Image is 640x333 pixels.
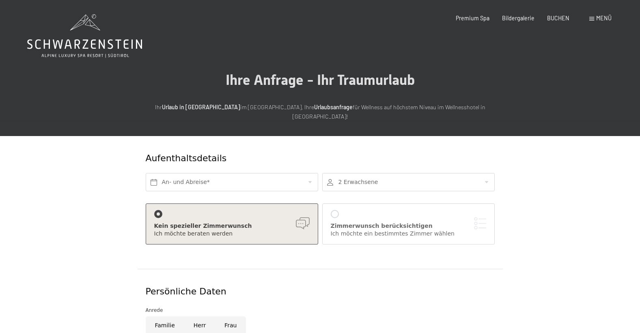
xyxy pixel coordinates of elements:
[146,306,495,314] div: Anrede
[154,230,310,238] div: Ich möchte beraten werden
[502,15,534,22] a: Bildergalerie
[314,104,353,110] strong: Urlaubsanfrage
[547,15,569,22] a: BUCHEN
[331,222,486,230] div: Zimmerwunsch berücksichtigen
[596,15,612,22] span: Menü
[146,152,436,165] div: Aufenthaltsdetails
[226,71,415,88] span: Ihre Anfrage - Ihr Traumurlaub
[456,15,489,22] a: Premium Spa
[331,230,486,238] div: Ich möchte ein bestimmtes Zimmer wählen
[146,285,495,298] div: Persönliche Daten
[154,222,310,230] div: Kein spezieller Zimmerwunsch
[142,103,499,121] p: Ihr im [GEOGRAPHIC_DATA]. Ihre für Wellness auf höchstem Niveau im Wellnesshotel in [GEOGRAPHIC_D...
[162,104,240,110] strong: Urlaub in [GEOGRAPHIC_DATA]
